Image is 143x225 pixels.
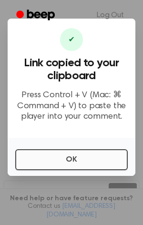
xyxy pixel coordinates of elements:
a: Log Out [87,4,133,27]
button: OK [15,149,128,170]
p: Press Control + V (Mac: ⌘ Command + V) to paste the player into your comment. [15,90,128,123]
a: Beep [10,6,63,25]
h3: Link copied to your clipboard [15,57,128,82]
div: ✔ [60,28,83,51]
